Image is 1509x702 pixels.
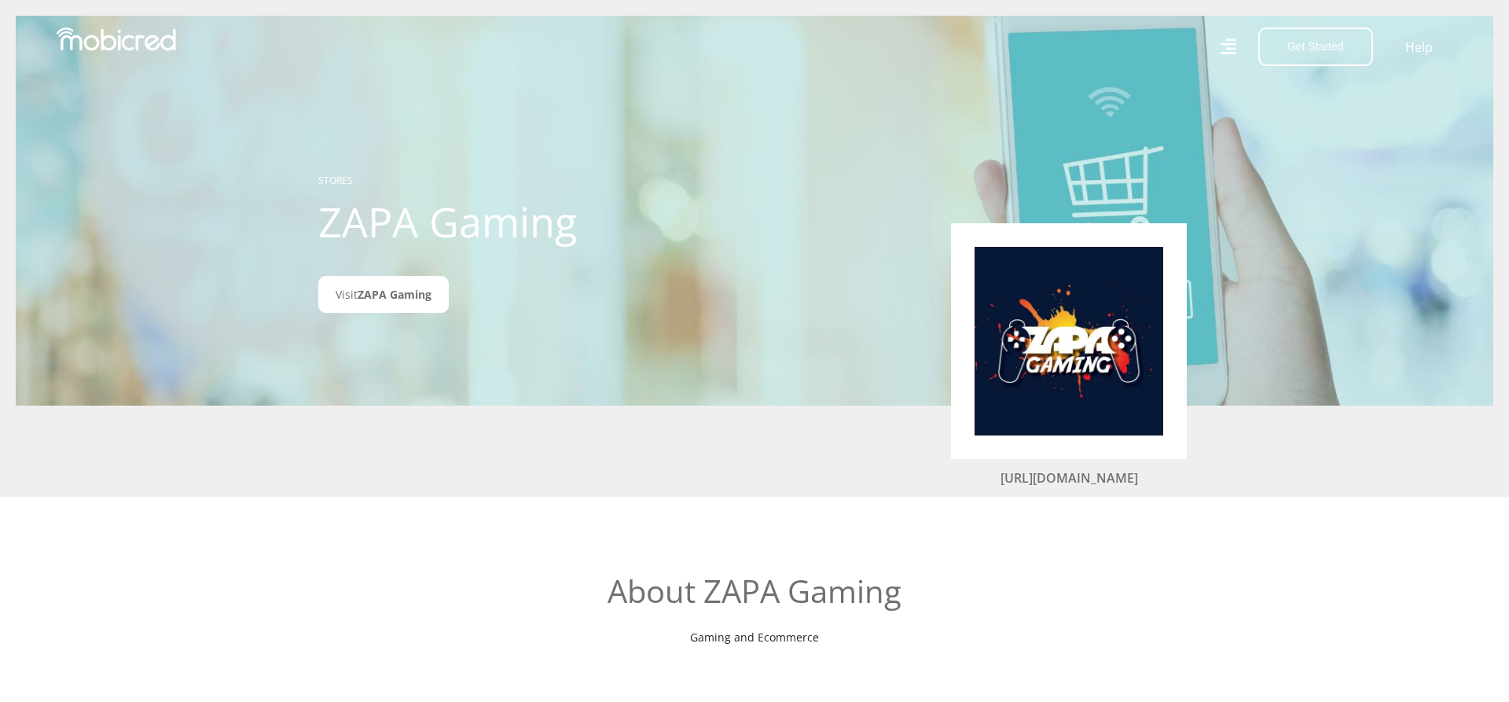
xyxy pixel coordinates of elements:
[318,276,449,313] a: VisitZAPA Gaming
[318,174,353,187] a: STORES
[1404,37,1434,57] a: Help
[1000,469,1138,487] a: [URL][DOMAIN_NAME]
[57,28,176,51] img: Mobicred
[358,287,431,302] span: ZAPA Gaming
[975,247,1163,436] img: ZAPA Gaming
[468,572,1041,610] h2: About ZAPA Gaming
[318,197,668,246] h1: ZAPA Gaming
[468,629,1041,645] p: Gaming and Ecommerce
[1258,28,1373,66] button: Get Started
